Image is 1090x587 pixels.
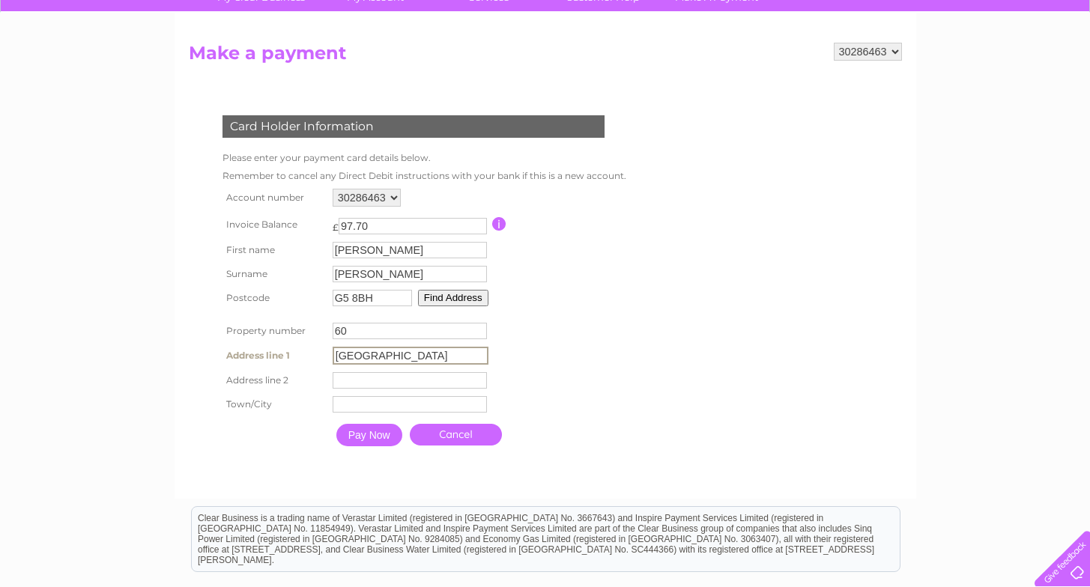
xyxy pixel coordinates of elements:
[219,167,630,185] td: Remember to cancel any Direct Debit instructions with your bank if this is a new account.
[826,64,855,75] a: Water
[38,39,115,85] img: logo.png
[333,214,339,233] td: £
[219,319,329,343] th: Property number
[336,424,402,446] input: Pay Now
[410,424,502,445] a: Cancel
[219,343,329,368] th: Address line 1
[219,238,329,262] th: First name
[219,185,329,210] th: Account number
[192,8,900,73] div: Clear Business is a trading name of Verastar Limited (registered in [GEOGRAPHIC_DATA] No. 3667643...
[222,115,605,138] div: Card Holder Information
[492,217,506,231] input: Information
[990,64,1027,75] a: Contact
[219,149,630,167] td: Please enter your payment card details below.
[219,286,329,310] th: Postcode
[219,368,329,392] th: Address line 2
[219,210,329,238] th: Invoice Balance
[864,64,897,75] a: Energy
[219,392,329,416] th: Town/City
[906,64,951,75] a: Telecoms
[189,43,902,71] h2: Make a payment
[808,7,911,26] a: 0333 014 3131
[1041,64,1076,75] a: Log out
[418,290,488,306] button: Find Address
[960,64,981,75] a: Blog
[219,262,329,286] th: Surname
